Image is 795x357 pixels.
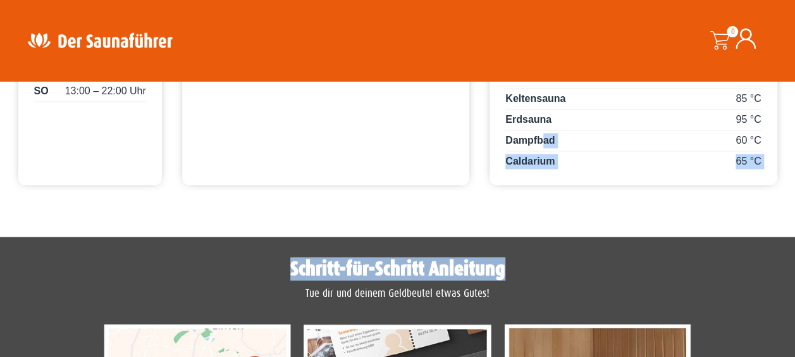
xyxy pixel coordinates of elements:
[505,135,555,146] span: Dampfbad
[505,93,565,104] span: Keltensauna
[34,84,49,99] span: SO
[25,285,771,302] p: Tue dir und deinem Geldbeutel etwas Gutes!
[736,91,761,106] span: 85 °C
[736,154,761,169] span: 65 °C
[727,26,738,37] span: 0
[736,112,761,127] span: 95 °C
[505,156,555,166] span: Caldarium
[65,84,146,99] span: 13:00 – 22:00 Uhr
[736,133,761,148] span: 60 °C
[25,259,771,279] h1: Schritt-für-Schritt Anleitung
[505,114,552,125] span: Erdsauna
